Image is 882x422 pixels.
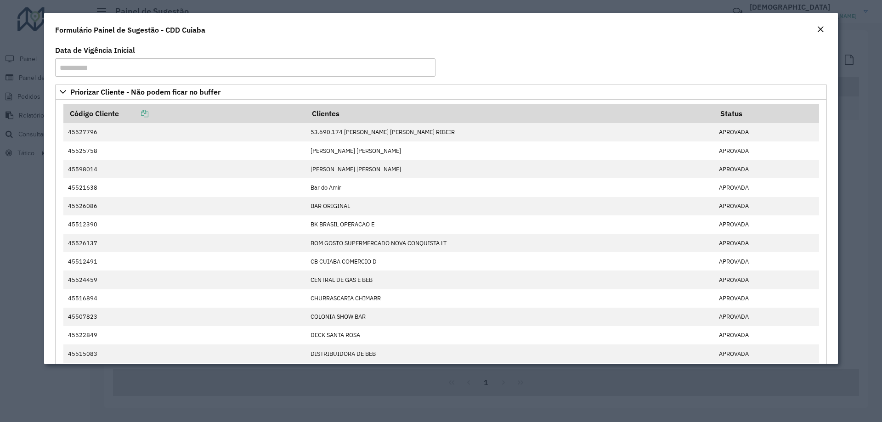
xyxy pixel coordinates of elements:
[305,123,714,141] td: 53.690.174 [PERSON_NAME] [PERSON_NAME] RIBEIR
[305,234,714,252] td: BOM GOSTO SUPERMERCADO NOVA CONQUISTA LT
[714,123,819,141] td: APROVADA
[70,88,220,96] span: Priorizar Cliente - Não podem ficar no buffer
[63,215,306,234] td: 45512390
[305,215,714,234] td: BK BRASIL OPERACAO E
[714,197,819,215] td: APROVADA
[63,270,306,289] td: 45524459
[305,197,714,215] td: BAR ORIGINAL
[714,104,819,123] th: Status
[63,104,306,123] th: Código Cliente
[714,270,819,289] td: APROVADA
[714,363,819,381] td: APROVADA
[714,234,819,252] td: APROVADA
[63,160,306,178] td: 45598014
[63,252,306,270] td: 45512491
[63,197,306,215] td: 45526086
[305,289,714,308] td: CHURRASCARIA CHIMARR
[305,326,714,344] td: DECK SANTA ROSA
[55,45,135,56] label: Data de Vigência Inicial
[63,178,306,197] td: 45521638
[714,289,819,308] td: APROVADA
[63,234,306,252] td: 45526137
[714,160,819,178] td: APROVADA
[119,109,148,118] a: Copiar
[305,252,714,270] td: CB CUIABA COMERCIO D
[714,215,819,234] td: APROVADA
[305,344,714,363] td: DISTRIBUIDORA DE BEB
[55,24,205,35] h4: Formulário Painel de Sugestão - CDD Cuiaba
[63,344,306,363] td: 45515083
[714,141,819,160] td: APROVADA
[305,141,714,160] td: [PERSON_NAME] [PERSON_NAME]
[55,84,827,100] a: Priorizar Cliente - Não podem ficar no buffer
[63,141,306,160] td: 45525758
[305,270,714,289] td: CENTRAL DE GAS E BEB
[305,363,714,381] td: DISTRIBUIDORA DO JAM
[305,308,714,326] td: COLONIA SHOW BAR
[63,326,306,344] td: 45522849
[817,26,824,33] em: Fechar
[63,289,306,308] td: 45516894
[63,123,306,141] td: 45527796
[714,344,819,363] td: APROVADA
[305,104,714,123] th: Clientes
[714,252,819,270] td: APROVADA
[714,178,819,197] td: APROVADA
[714,326,819,344] td: APROVADA
[714,308,819,326] td: APROVADA
[63,308,306,326] td: 45507823
[63,363,306,381] td: 45526426
[305,160,714,178] td: [PERSON_NAME] [PERSON_NAME]
[305,178,714,197] td: Bar do Amir
[814,24,827,36] button: Close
